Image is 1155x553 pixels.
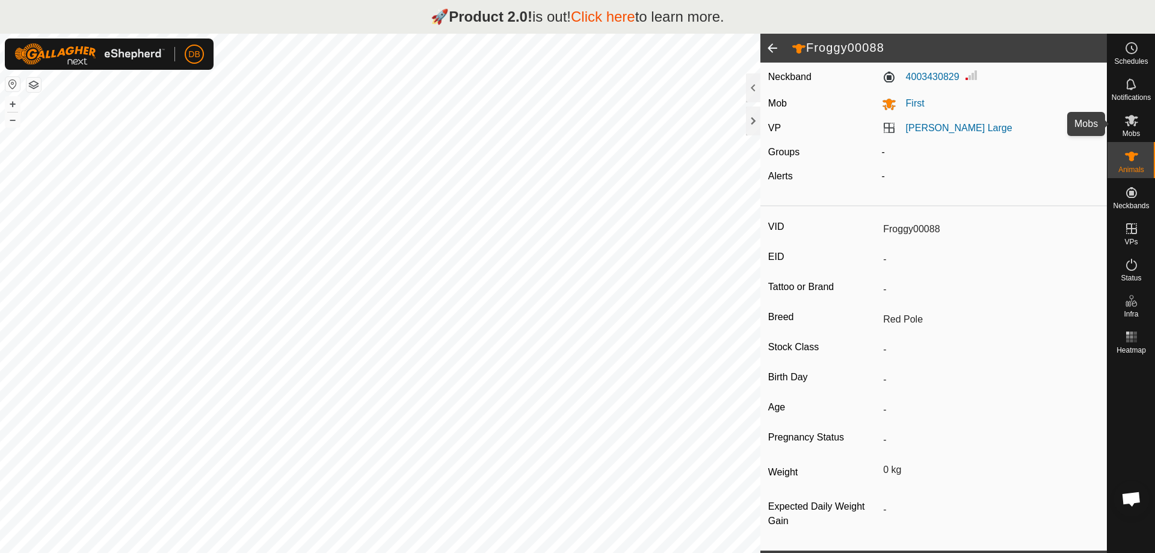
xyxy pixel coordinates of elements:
[5,113,20,127] button: –
[1112,94,1151,101] span: Notifications
[792,40,1107,56] h2: Froggy00088
[896,98,925,108] span: First
[768,369,878,385] label: Birth Day
[768,249,878,265] label: EID
[768,70,812,84] label: Neckband
[768,400,878,415] label: Age
[1116,347,1146,354] span: Heatmap
[1124,238,1138,246] span: VPs
[906,123,1012,133] a: [PERSON_NAME] Large
[877,169,1104,184] div: -
[1123,130,1140,137] span: Mobs
[768,219,878,235] label: VID
[768,430,878,445] label: Pregnancy Status
[14,43,165,65] img: Gallagher Logo
[26,78,41,92] button: Map Layers
[5,77,20,91] button: Reset Map
[431,6,724,28] p: 🚀 is out! to learn more.
[768,499,878,528] label: Expected Daily Weight Gain
[768,98,787,108] label: Mob
[768,147,799,157] label: Groups
[877,145,1104,159] div: -
[768,279,878,295] label: Tattoo or Brand
[1113,202,1149,209] span: Neckbands
[882,70,959,84] label: 4003430829
[768,460,878,485] label: Weight
[1124,310,1138,318] span: Infra
[1114,58,1148,65] span: Schedules
[449,8,532,25] strong: Product 2.0!
[5,97,20,111] button: +
[571,8,635,25] a: Click here
[768,171,793,181] label: Alerts
[768,309,878,325] label: Breed
[1113,481,1150,517] div: Open chat
[188,48,200,61] span: DB
[768,123,781,133] label: VP
[1118,166,1144,173] span: Animals
[1121,274,1141,282] span: Status
[964,68,979,82] img: Signal strength
[768,339,878,355] label: Stock Class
